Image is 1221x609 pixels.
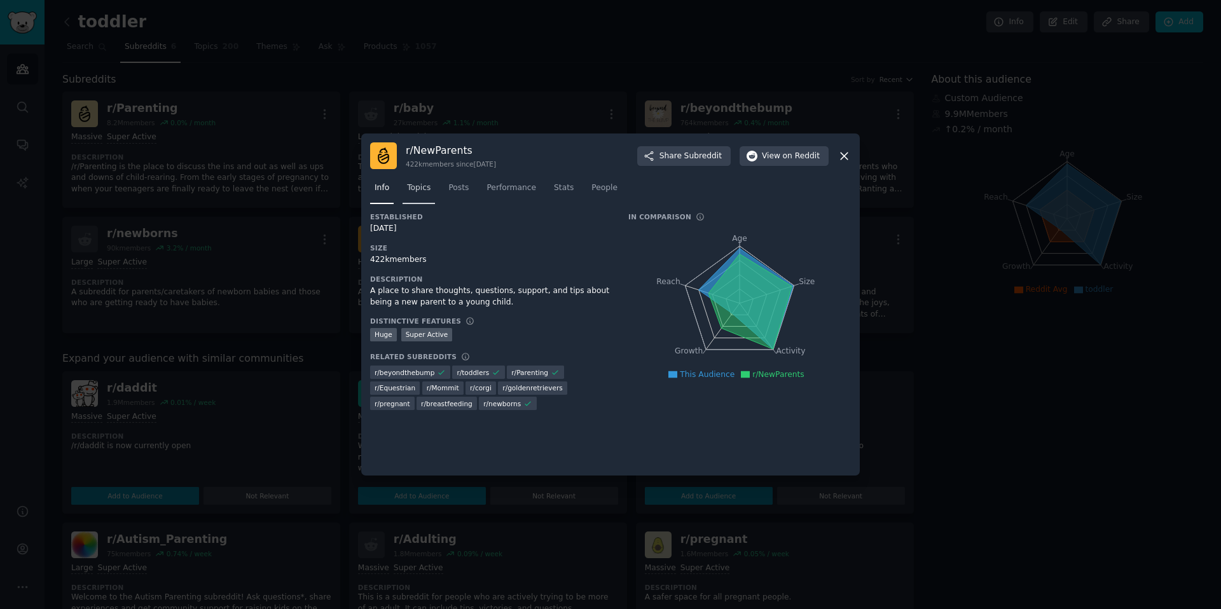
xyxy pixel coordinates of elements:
[554,182,574,194] span: Stats
[776,347,806,356] tspan: Activity
[444,178,473,204] a: Posts
[370,223,610,235] div: [DATE]
[448,182,469,194] span: Posts
[680,370,735,379] span: This Audience
[375,399,410,408] span: r/ pregnant
[406,160,496,168] div: 422k members since [DATE]
[421,399,473,408] span: r/ breastfeeding
[370,254,610,266] div: 422k members
[486,182,536,194] span: Performance
[370,285,610,308] div: A place to share thoughts, questions, support, and tips about being a new parent to a young child.
[740,146,829,167] button: Viewon Reddit
[762,151,820,162] span: View
[502,383,562,392] span: r/ goldenretrievers
[549,178,578,204] a: Stats
[470,383,492,392] span: r/ corgi
[482,178,541,204] a: Performance
[401,328,453,341] div: Super Active
[375,383,415,392] span: r/ Equestrian
[427,383,459,392] span: r/ Mommit
[370,178,394,204] a: Info
[637,146,731,167] button: ShareSubreddit
[628,212,691,221] h3: In Comparison
[457,368,489,377] span: r/ toddlers
[375,368,434,377] span: r/ beyondthebump
[370,212,610,221] h3: Established
[675,347,703,356] tspan: Growth
[752,370,804,379] span: r/NewParents
[799,277,815,286] tspan: Size
[375,182,389,194] span: Info
[587,178,622,204] a: People
[511,368,548,377] span: r/ Parenting
[406,144,496,157] h3: r/ NewParents
[403,178,435,204] a: Topics
[591,182,617,194] span: People
[483,399,521,408] span: r/ newborns
[407,182,431,194] span: Topics
[370,275,610,284] h3: Description
[370,328,397,341] div: Huge
[659,151,722,162] span: Share
[684,151,722,162] span: Subreddit
[783,151,820,162] span: on Reddit
[732,234,747,243] tspan: Age
[370,317,461,325] h3: Distinctive Features
[656,277,680,286] tspan: Reach
[370,142,397,169] img: NewParents
[370,352,457,361] h3: Related Subreddits
[370,243,610,252] h3: Size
